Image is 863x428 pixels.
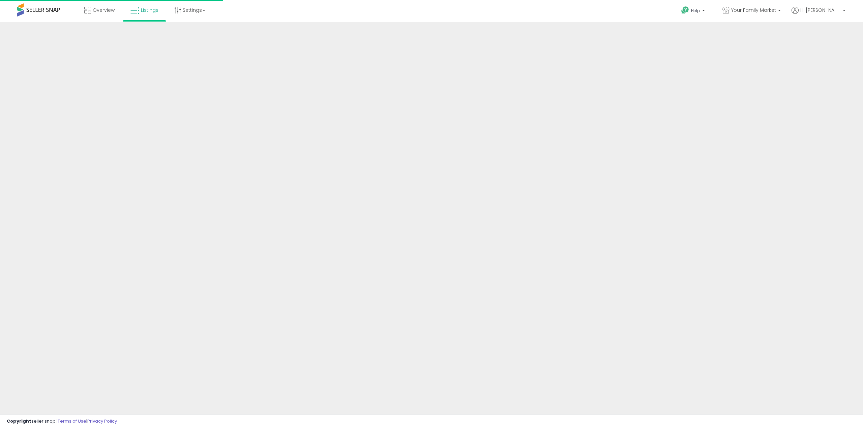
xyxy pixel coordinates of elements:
span: Your Family Market [731,7,776,13]
span: Listings [141,7,158,13]
i: Get Help [681,6,689,14]
span: Overview [93,7,115,13]
span: Hi [PERSON_NAME] [800,7,841,13]
a: Help [676,1,712,22]
a: Hi [PERSON_NAME] [792,7,845,22]
span: Help [691,8,700,13]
